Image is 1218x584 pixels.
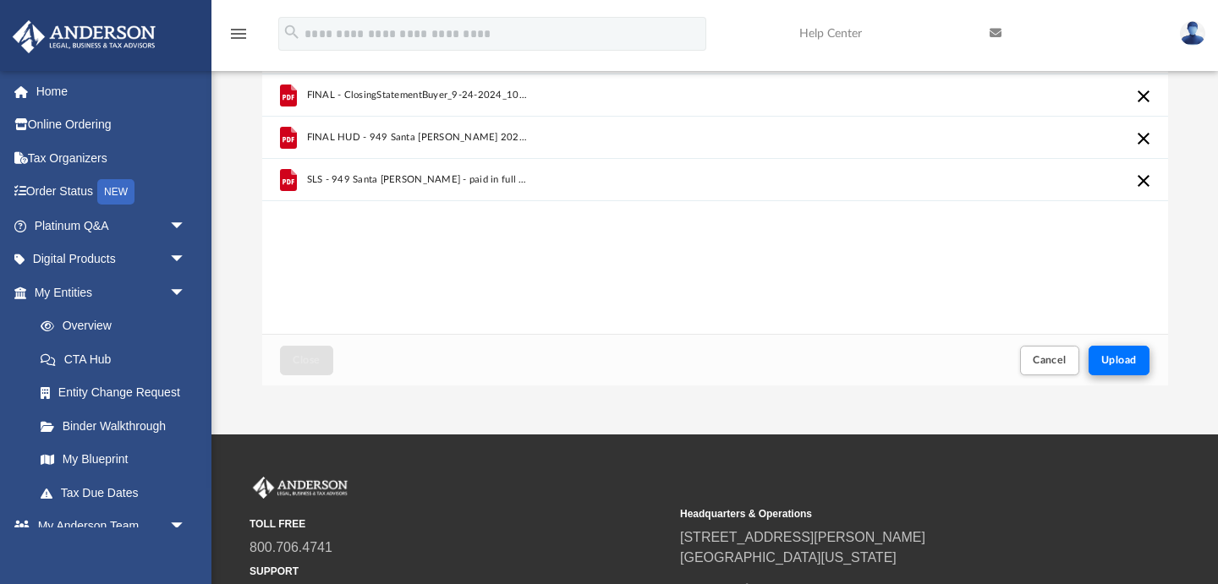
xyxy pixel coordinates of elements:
a: Overview [24,309,211,343]
a: CTA Hub [24,342,211,376]
small: Headquarters & Operations [680,506,1099,521]
span: arrow_drop_down [169,510,203,544]
button: Close [280,346,332,375]
a: My Entitiesarrow_drop_down [12,276,211,309]
img: Anderson Advisors Platinum Portal [8,20,161,53]
span: FINAL HUD - 949 Santa [PERSON_NAME] 20240507 copy.pdf [306,132,529,143]
a: 800.706.4741 [250,540,332,554]
button: Upload [1089,346,1149,375]
span: arrow_drop_down [169,276,203,310]
a: Platinum Q&Aarrow_drop_down [12,209,211,243]
a: Tax Organizers [12,141,211,175]
small: TOLL FREE [250,516,668,532]
button: Cancel this upload [1133,86,1154,106]
button: Cancel [1020,346,1079,375]
img: Anderson Advisors Platinum Portal [250,477,351,499]
i: menu [228,24,249,44]
button: Cancel this upload [1133,128,1154,149]
span: arrow_drop_down [169,209,203,243]
i: search [283,23,301,41]
a: menu [228,32,249,44]
span: Upload [1101,355,1137,365]
a: [GEOGRAPHIC_DATA][US_STATE] [680,550,897,565]
span: Cancel [1033,355,1067,365]
small: SUPPORT [250,564,668,579]
img: User Pic [1180,21,1205,46]
a: [STREET_ADDRESS][PERSON_NAME] [680,530,925,544]
a: My Anderson Teamarrow_drop_down [12,510,203,543]
a: My Blueprint [24,443,203,477]
a: Order StatusNEW [12,175,211,210]
a: Binder Walkthrough [24,409,211,443]
a: Entity Change Request [24,376,211,410]
a: Home [12,74,211,108]
span: Close [293,355,320,365]
a: Online Ordering [12,108,211,142]
button: Cancel this upload [1133,171,1154,191]
div: NEW [97,179,134,205]
span: SLS - 949 Santa [PERSON_NAME] - paid in full copy.pdf [306,174,529,185]
span: FINAL - ClosingStatementBuyer_9-24-2024_10-16 copy.pdf [306,90,529,101]
a: Tax Due Dates [24,476,211,510]
span: arrow_drop_down [169,243,203,277]
a: Digital Productsarrow_drop_down [12,243,211,276]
